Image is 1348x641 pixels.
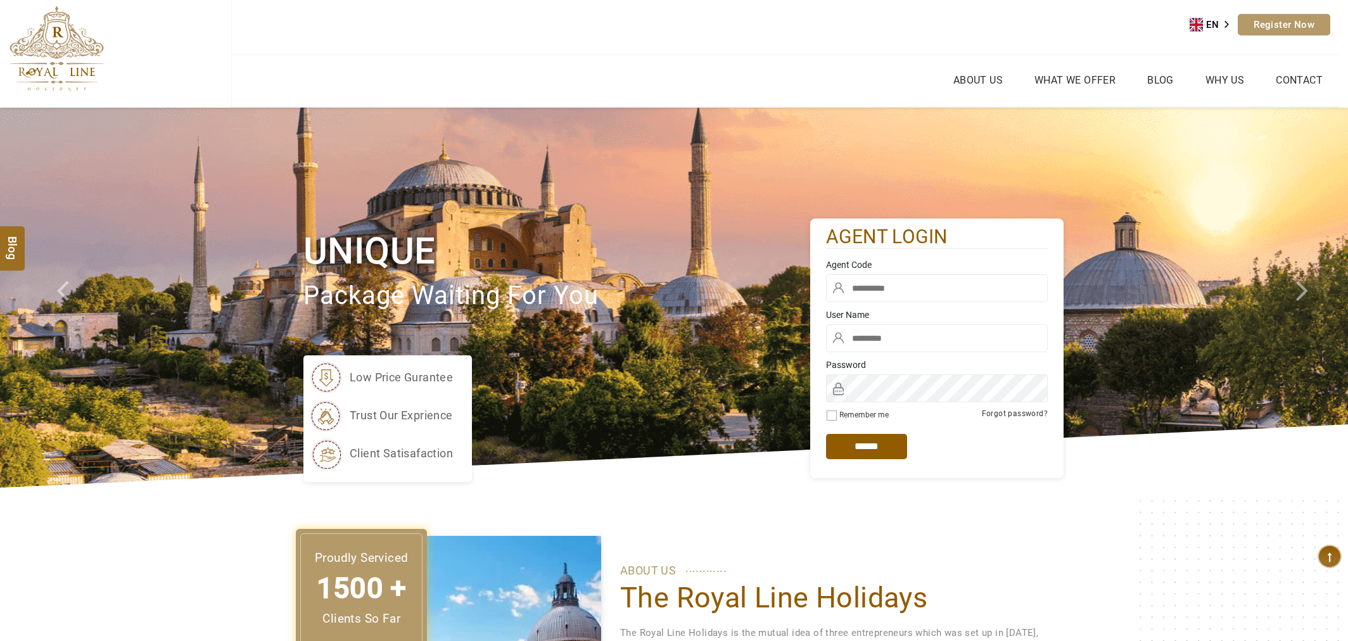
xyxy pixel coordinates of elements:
[685,559,727,578] span: ............
[303,275,810,317] p: package waiting for you
[982,409,1048,418] a: Forgot password?
[303,227,810,275] h1: Unique
[1190,15,1238,34] aside: Language selected: English
[826,359,1048,371] label: Password
[310,438,453,469] li: client satisafaction
[41,108,108,488] a: Check next prev
[620,580,1045,616] h1: The Royal Line Holidays
[839,410,889,419] label: Remember me
[950,71,1006,89] a: About Us
[1202,71,1247,89] a: Why Us
[4,236,21,246] span: Blog
[1273,71,1326,89] a: Contact
[310,400,453,431] li: trust our exprience
[1190,15,1238,34] div: Language
[1144,71,1177,89] a: Blog
[1031,71,1119,89] a: What we Offer
[1281,108,1348,488] a: Check next image
[826,308,1048,321] label: User Name
[10,6,104,91] img: The Royal Line Holidays
[826,258,1048,271] label: Agent Code
[1190,15,1238,34] a: EN
[620,561,1045,580] p: ABOUT US
[826,225,1048,250] h2: agent login
[1238,14,1330,35] a: Register Now
[310,362,453,393] li: low price gurantee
